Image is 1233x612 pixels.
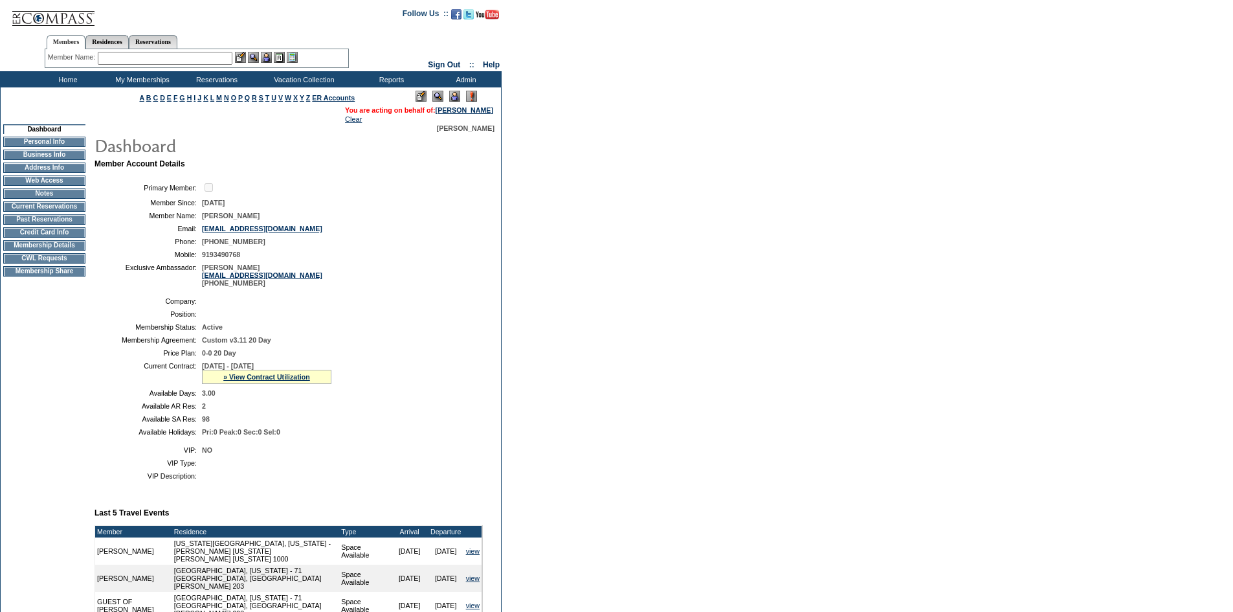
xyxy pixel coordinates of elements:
[469,60,474,69] span: ::
[216,94,222,102] a: M
[194,94,195,102] a: I
[339,538,391,565] td: Space Available
[224,94,229,102] a: N
[466,602,480,609] a: view
[202,349,236,357] span: 0-0 20 Day
[476,13,499,21] a: Subscribe to our YouTube Channel
[100,349,197,357] td: Price Plan:
[345,115,362,123] a: Clear
[416,91,427,102] img: Edit Mode
[100,225,197,232] td: Email:
[100,323,197,331] td: Membership Status:
[278,94,283,102] a: V
[202,225,322,232] a: [EMAIL_ADDRESS][DOMAIN_NAME]
[3,188,85,199] td: Notes
[100,251,197,258] td: Mobile:
[339,526,391,538] td: Type
[339,565,391,592] td: Space Available
[353,71,427,87] td: Reports
[3,240,85,251] td: Membership Details
[274,52,285,63] img: Reservations
[100,415,197,423] td: Available SA Res:
[463,13,474,21] a: Follow us on Twitter
[466,91,477,102] img: Log Concern/Member Elevation
[202,251,240,258] span: 9193490768
[100,212,197,220] td: Member Name:
[245,94,250,102] a: Q
[203,94,208,102] a: K
[345,106,493,114] span: You are acting on behalf of:
[3,163,85,173] td: Address Info
[428,538,464,565] td: [DATE]
[476,10,499,19] img: Subscribe to our YouTube Channel
[202,402,206,410] span: 2
[3,266,85,277] td: Membership Share
[392,538,428,565] td: [DATE]
[466,547,480,555] a: view
[100,336,197,344] td: Membership Agreement:
[100,459,197,467] td: VIP Type:
[100,446,197,454] td: VIP:
[100,402,197,410] td: Available AR Res:
[173,94,178,102] a: F
[437,124,494,132] span: [PERSON_NAME]
[179,94,184,102] a: G
[160,94,165,102] a: D
[100,238,197,245] td: Phone:
[3,176,85,186] td: Web Access
[3,214,85,225] td: Past Reservations
[94,508,169,517] b: Last 5 Travel Events
[427,71,502,87] td: Admin
[146,94,151,102] a: B
[172,526,340,538] td: Residence
[259,94,263,102] a: S
[100,181,197,194] td: Primary Member:
[293,94,298,102] a: X
[252,71,353,87] td: Vacation Collection
[392,526,428,538] td: Arrival
[428,565,464,592] td: [DATE]
[202,428,280,436] span: Pri:0 Peak:0 Sec:0 Sel:0
[202,264,322,287] span: [PERSON_NAME] [PHONE_NUMBER]
[312,94,355,102] a: ER Accounts
[3,201,85,212] td: Current Reservations
[129,35,177,49] a: Reservations
[167,94,172,102] a: E
[261,52,272,63] img: Impersonate
[100,199,197,207] td: Member Since:
[265,94,270,102] a: T
[202,271,322,279] a: [EMAIL_ADDRESS][DOMAIN_NAME]
[100,264,197,287] td: Exclusive Ambassador:
[202,323,223,331] span: Active
[100,428,197,436] td: Available Holidays:
[403,8,449,23] td: Follow Us ::
[306,94,311,102] a: Z
[94,159,185,168] b: Member Account Details
[47,35,86,49] a: Members
[140,94,144,102] a: A
[428,526,464,538] td: Departure
[202,238,265,245] span: [PHONE_NUMBER]
[202,199,225,207] span: [DATE]
[285,94,291,102] a: W
[172,565,340,592] td: [GEOGRAPHIC_DATA], [US_STATE] - 71 [GEOGRAPHIC_DATA], [GEOGRAPHIC_DATA] [PERSON_NAME] 203
[202,415,210,423] span: 98
[483,60,500,69] a: Help
[29,71,104,87] td: Home
[300,94,304,102] a: Y
[85,35,129,49] a: Residences
[202,362,254,370] span: [DATE] - [DATE]
[95,538,172,565] td: [PERSON_NAME]
[202,212,260,220] span: [PERSON_NAME]
[95,565,172,592] td: [PERSON_NAME]
[3,137,85,147] td: Personal Info
[451,9,461,19] img: Become our fan on Facebook
[3,227,85,238] td: Credit Card Info
[172,538,340,565] td: [US_STATE][GEOGRAPHIC_DATA], [US_STATE] - [PERSON_NAME] [US_STATE] [PERSON_NAME] [US_STATE] 1000
[3,124,85,134] td: Dashboard
[202,336,271,344] span: Custom v3.11 20 Day
[432,91,443,102] img: View Mode
[95,526,172,538] td: Member
[3,253,85,264] td: CWL Requests
[235,52,246,63] img: b_edit.gif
